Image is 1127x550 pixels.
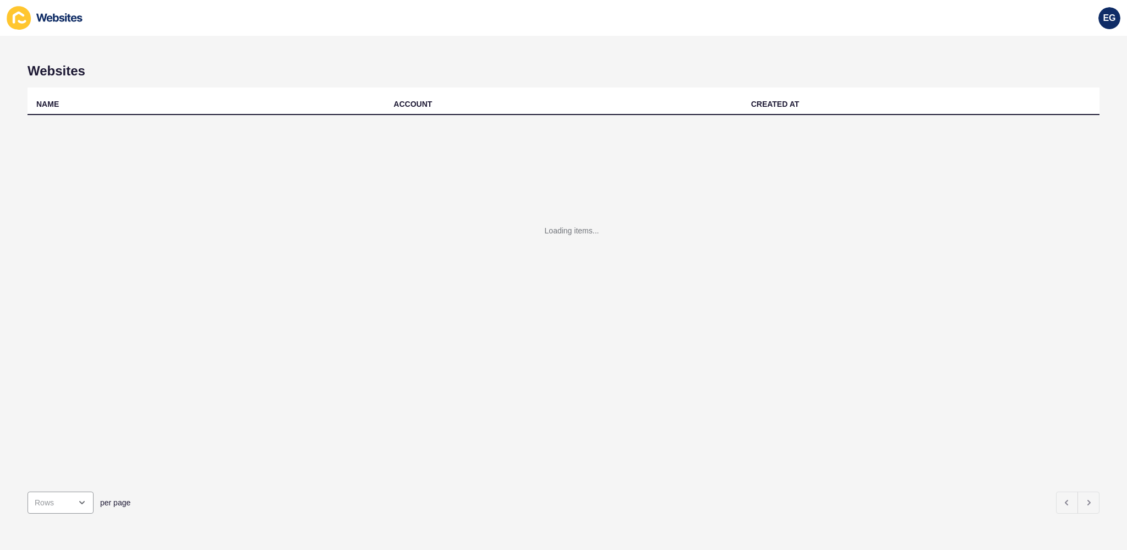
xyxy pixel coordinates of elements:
[751,99,800,110] div: CREATED AT
[1103,13,1115,24] span: EG
[28,492,94,514] div: open menu
[28,63,1099,79] h1: Websites
[545,225,599,236] div: Loading items...
[393,99,432,110] div: ACCOUNT
[36,99,59,110] div: NAME
[100,497,130,508] span: per page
